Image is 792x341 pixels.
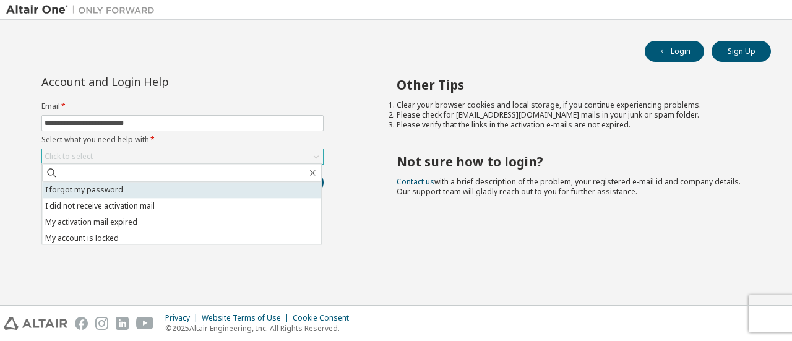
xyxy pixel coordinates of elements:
label: Email [41,101,324,111]
li: I forgot my password [42,182,321,198]
img: instagram.svg [95,317,108,330]
img: altair_logo.svg [4,317,67,330]
li: Clear your browser cookies and local storage, if you continue experiencing problems. [397,100,749,110]
div: Privacy [165,313,202,323]
label: Select what you need help with [41,135,324,145]
img: linkedin.svg [116,317,129,330]
p: © 2025 Altair Engineering, Inc. All Rights Reserved. [165,323,356,334]
div: Cookie Consent [293,313,356,323]
div: Click to select [42,149,323,164]
h2: Not sure how to login? [397,153,749,170]
h2: Other Tips [397,77,749,93]
img: youtube.svg [136,317,154,330]
li: Please check for [EMAIL_ADDRESS][DOMAIN_NAME] mails in your junk or spam folder. [397,110,749,120]
li: Please verify that the links in the activation e-mails are not expired. [397,120,749,130]
a: Contact us [397,176,434,187]
button: Login [645,41,704,62]
div: Account and Login Help [41,77,267,87]
button: Sign Up [712,41,771,62]
div: Website Terms of Use [202,313,293,323]
div: Click to select [45,152,93,162]
span: with a brief description of the problem, your registered e-mail id and company details. Our suppo... [397,176,741,197]
img: facebook.svg [75,317,88,330]
img: Altair One [6,4,161,16]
